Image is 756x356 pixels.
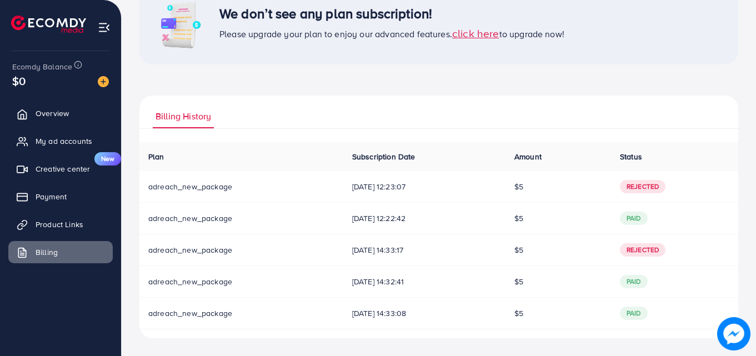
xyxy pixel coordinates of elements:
[8,213,113,235] a: Product Links
[219,6,564,22] h3: We don’t see any plan subscription!
[36,219,83,230] span: Product Links
[36,108,69,119] span: Overview
[94,152,121,166] span: New
[514,244,523,255] span: $5
[620,212,648,225] span: paid
[352,276,497,287] span: [DATE] 14:32:41
[8,130,113,152] a: My ad accounts
[514,151,542,162] span: Amount
[36,247,58,258] span: Billing
[352,244,497,255] span: [DATE] 14:33:17
[8,158,113,180] a: Creative centerNew
[36,163,90,174] span: Creative center
[219,28,564,40] span: Please upgrade your plan to enjoy our advanced features. to upgrade now!
[148,244,232,255] span: adreach_new_package
[352,181,497,192] span: [DATE] 12:23:07
[36,191,67,202] span: Payment
[148,213,232,224] span: adreach_new_package
[620,275,648,288] span: paid
[148,308,232,319] span: adreach_new_package
[514,308,523,319] span: $5
[36,136,92,147] span: My ad accounts
[12,73,26,89] span: $0
[352,308,497,319] span: [DATE] 14:33:08
[148,181,232,192] span: adreach_new_package
[620,180,665,193] span: Rejected
[148,276,232,287] span: adreach_new_package
[352,151,415,162] span: Subscription Date
[352,213,497,224] span: [DATE] 12:22:42
[8,102,113,124] a: Overview
[620,243,665,257] span: Rejected
[12,61,72,72] span: Ecomdy Balance
[514,213,523,224] span: $5
[11,16,86,33] img: logo
[514,276,523,287] span: $5
[156,110,211,123] span: Billing History
[620,307,648,320] span: paid
[620,151,642,162] span: Status
[8,241,113,263] a: Billing
[148,151,164,162] span: Plan
[514,181,523,192] span: $5
[98,76,109,87] img: image
[8,185,113,208] a: Payment
[98,21,111,34] img: menu
[452,26,499,41] span: click here
[717,317,750,350] img: image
